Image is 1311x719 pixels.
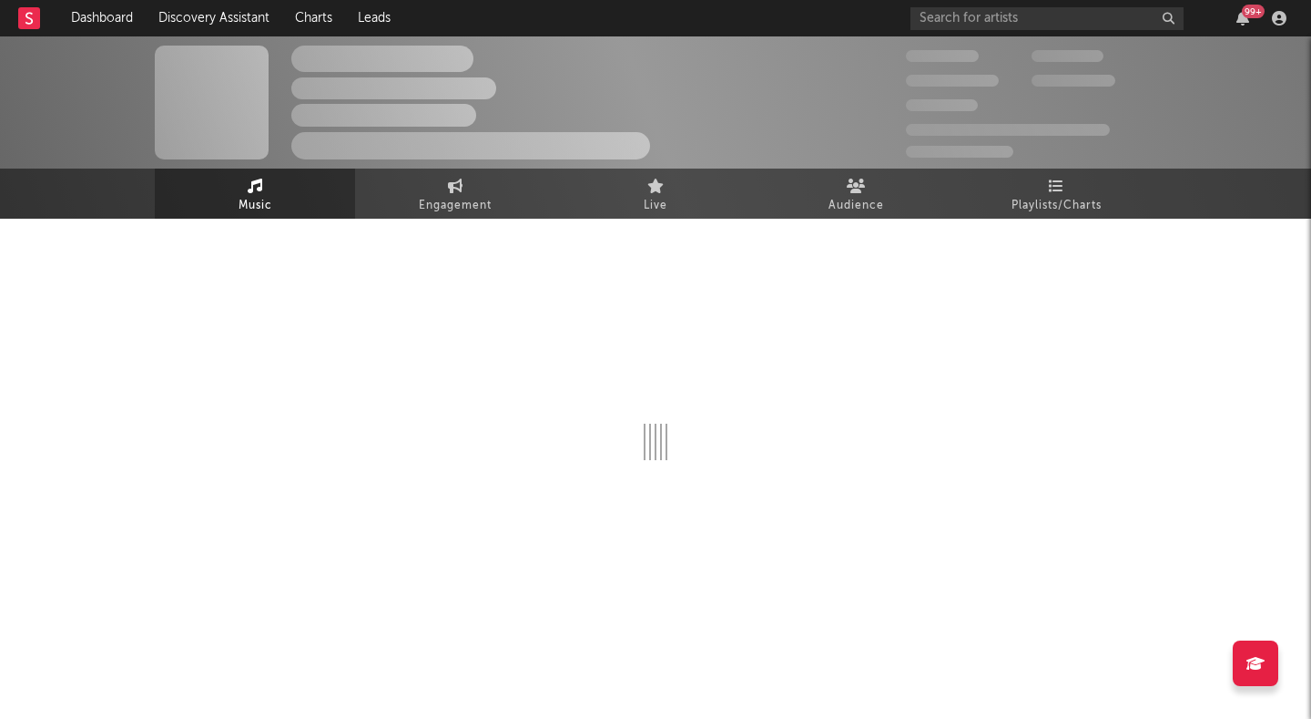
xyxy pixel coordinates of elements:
[644,195,667,217] span: Live
[1236,11,1249,26] button: 99+
[906,99,978,111] span: 100,000
[956,169,1156,219] a: Playlists/Charts
[906,124,1110,136] span: 50,000,000 Monthly Listeners
[1032,50,1103,62] span: 100,000
[906,146,1013,158] span: Jump Score: 85.0
[239,195,272,217] span: Music
[1242,5,1265,18] div: 99 +
[1011,195,1102,217] span: Playlists/Charts
[355,169,555,219] a: Engagement
[756,169,956,219] a: Audience
[555,169,756,219] a: Live
[910,7,1184,30] input: Search for artists
[906,50,979,62] span: 300,000
[906,75,999,87] span: 50,000,000
[828,195,884,217] span: Audience
[1032,75,1115,87] span: 1,000,000
[419,195,492,217] span: Engagement
[155,169,355,219] a: Music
